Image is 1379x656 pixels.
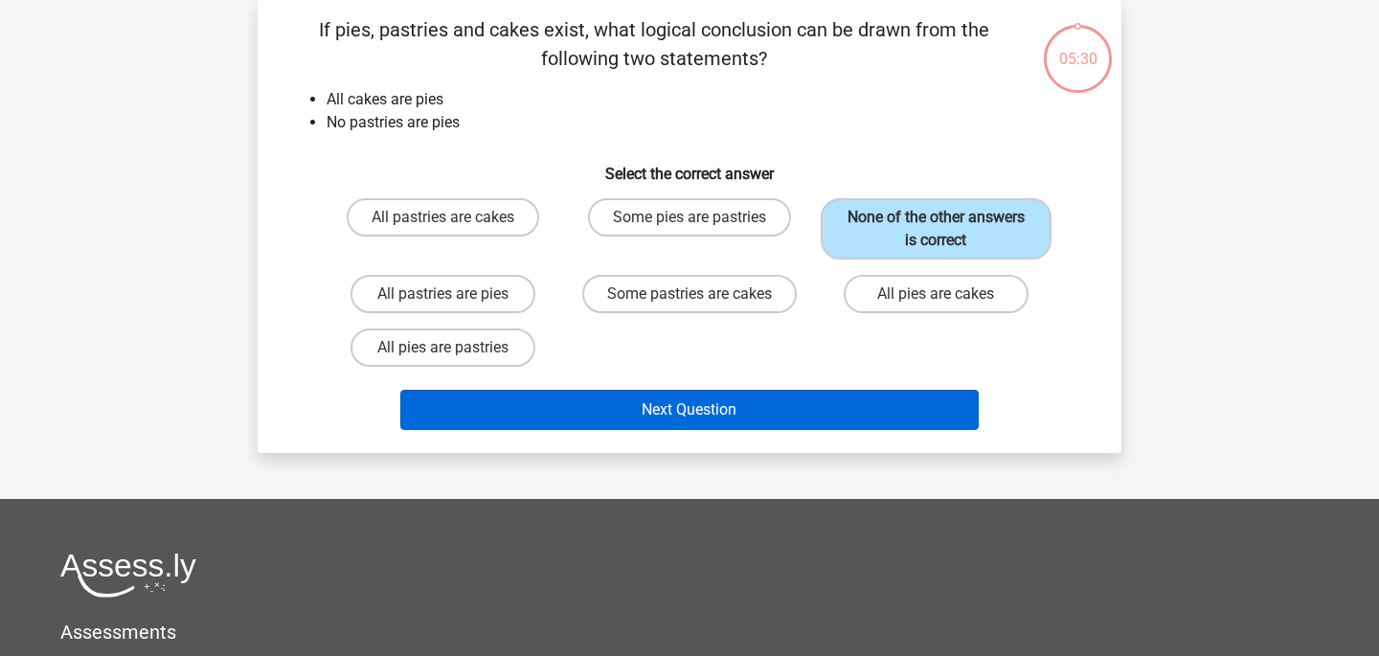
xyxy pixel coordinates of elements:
[60,621,1319,644] h5: Assessments
[844,275,1029,313] label: All pies are cakes
[1042,23,1114,71] div: 05:30
[327,111,1091,134] li: No pastries are pies
[347,198,539,237] label: All pastries are cakes
[60,553,196,598] img: Assessly logo
[350,275,535,313] label: All pastries are pies
[288,15,1019,73] p: If pies, pastries and cakes exist, what logical conclusion can be drawn from the following two st...
[327,88,1091,111] li: All cakes are pies
[582,275,797,313] label: Some pastries are cakes
[400,390,980,430] button: Next Question
[350,328,535,367] label: All pies are pastries
[288,149,1091,183] h6: Select the correct answer
[588,198,791,237] label: Some pies are pastries
[821,198,1051,260] label: None of the other answers is correct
